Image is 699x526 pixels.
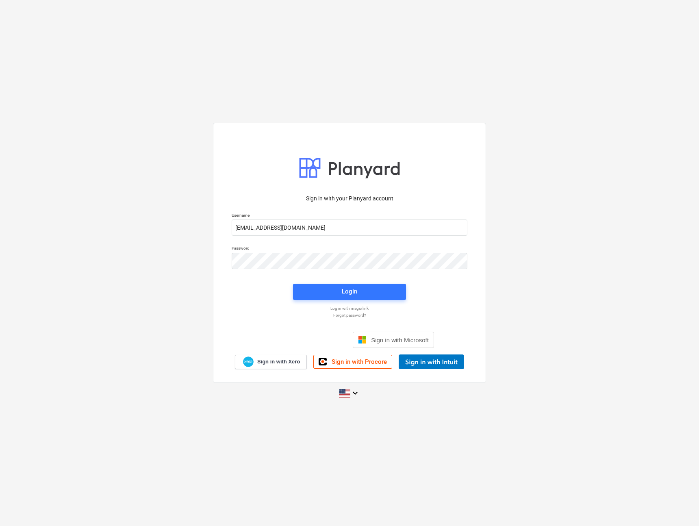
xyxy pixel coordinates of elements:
p: Username [232,213,467,220]
a: Forgot password? [228,313,471,318]
div: Login [342,286,357,297]
iframe: Sign in with Google Button [261,331,350,349]
img: Xero logo [243,356,254,367]
span: Sign in with Procore [332,358,387,365]
p: Password [232,246,467,252]
iframe: Chat Widget [658,487,699,526]
input: Username [232,220,467,236]
span: Sign in with Xero [257,358,300,365]
img: Microsoft logo [358,336,366,344]
a: Log in with magic link [228,306,471,311]
button: Login [293,284,406,300]
a: Sign in with Xero [235,355,307,369]
a: Sign in with Procore [313,355,392,369]
span: Sign in with Microsoft [371,337,429,343]
i: keyboard_arrow_down [350,388,360,398]
p: Sign in with your Planyard account [232,194,467,203]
